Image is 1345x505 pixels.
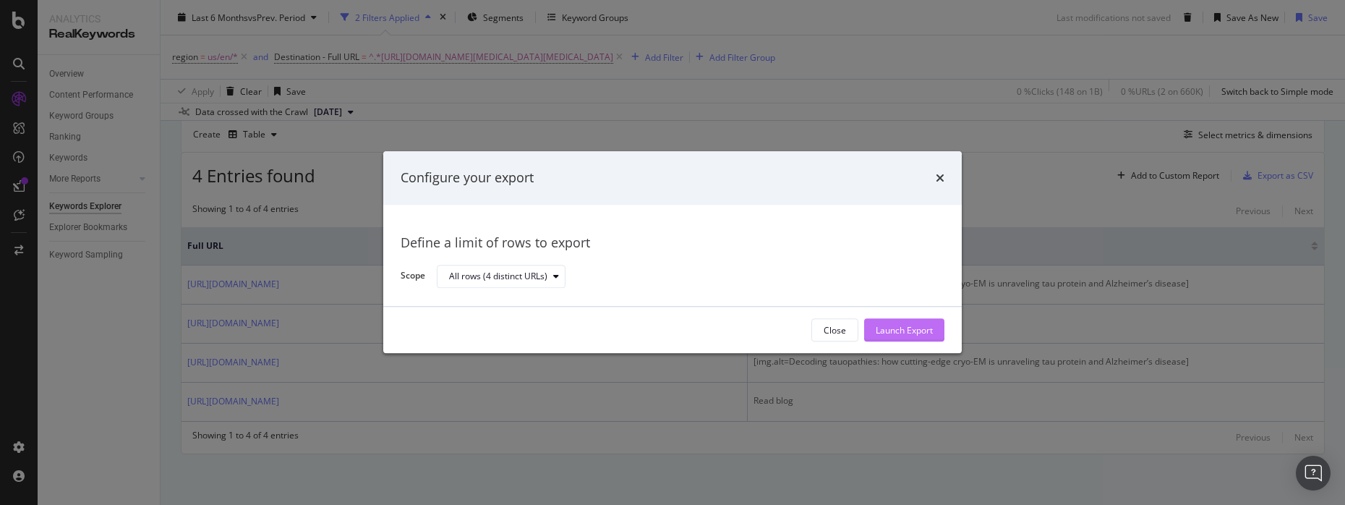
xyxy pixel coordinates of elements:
button: All rows (4 distinct URLs) [437,265,565,288]
div: Launch Export [876,324,933,336]
div: times [936,169,944,187]
div: Define a limit of rows to export [401,234,944,252]
div: Open Intercom Messenger [1296,456,1331,491]
button: Close [811,319,858,342]
button: Launch Export [864,319,944,342]
div: All rows (4 distinct URLs) [449,272,547,281]
label: Scope [401,270,425,286]
div: modal [383,151,962,353]
div: Close [824,324,846,336]
div: Configure your export [401,169,534,187]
